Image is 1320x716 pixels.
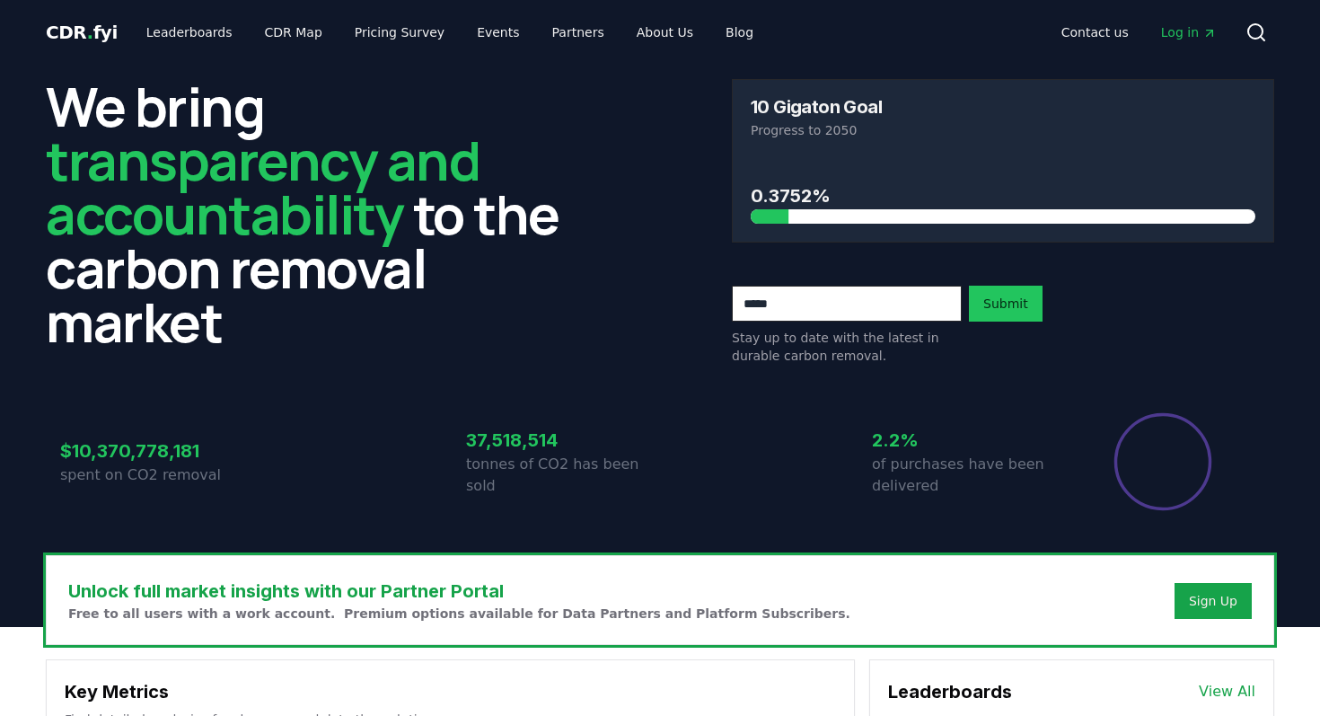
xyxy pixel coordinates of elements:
[466,454,660,497] p: tonnes of CO2 has been sold
[132,16,768,49] nav: Main
[1047,16,1231,49] nav: Main
[872,427,1066,454] h3: 2.2%
[60,464,254,486] p: spent on CO2 removal
[1199,681,1255,703] a: View All
[132,16,247,49] a: Leaderboards
[751,98,882,116] h3: 10 Gigaton Goal
[622,16,708,49] a: About Us
[732,329,962,365] p: Stay up to date with the latest in durable carbon removal.
[1161,23,1217,41] span: Log in
[68,578,850,605] h3: Unlock full market insights with our Partner Portal
[888,678,1012,705] h3: Leaderboards
[340,16,459,49] a: Pricing Survey
[68,605,850,623] p: Free to all users with a work account. Premium options available for Data Partners and Platform S...
[1047,16,1143,49] a: Contact us
[462,16,533,49] a: Events
[251,16,337,49] a: CDR Map
[87,22,93,43] span: .
[46,22,118,43] span: CDR fyi
[1175,583,1252,619] button: Sign Up
[1189,592,1237,610] a: Sign Up
[711,16,768,49] a: Blog
[751,182,1255,209] h3: 0.3752%
[65,678,836,705] h3: Key Metrics
[60,438,254,464] h3: $10,370,778,181
[1147,16,1231,49] a: Log in
[46,79,588,349] h2: We bring to the carbon removal market
[751,121,1255,139] p: Progress to 2050
[1113,411,1213,512] div: Percentage of sales delivered
[538,16,619,49] a: Partners
[466,427,660,454] h3: 37,518,514
[872,454,1066,497] p: of purchases have been delivered
[46,123,480,251] span: transparency and accountability
[46,20,118,45] a: CDR.fyi
[969,286,1043,322] button: Submit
